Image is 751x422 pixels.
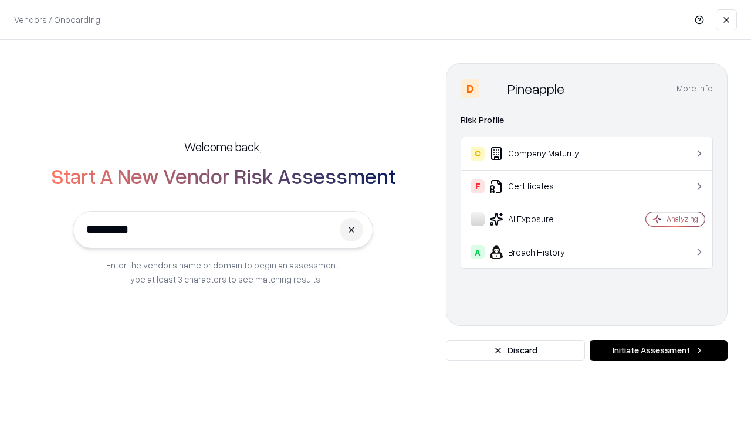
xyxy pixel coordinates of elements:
[676,78,713,99] button: More info
[14,13,100,26] p: Vendors / Onboarding
[461,79,479,98] div: D
[461,113,713,127] div: Risk Profile
[471,147,485,161] div: C
[471,179,611,193] div: Certificates
[471,179,485,193] div: F
[51,164,395,188] h2: Start A New Vendor Risk Assessment
[446,340,585,361] button: Discard
[471,245,611,259] div: Breach History
[508,79,564,98] div: Pineapple
[471,212,611,226] div: AI Exposure
[471,245,485,259] div: A
[484,79,503,98] img: Pineapple
[590,340,728,361] button: Initiate Assessment
[184,138,262,155] h5: Welcome back,
[106,258,340,286] p: Enter the vendor’s name or domain to begin an assessment. Type at least 3 characters to see match...
[667,214,698,224] div: Analyzing
[471,147,611,161] div: Company Maturity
